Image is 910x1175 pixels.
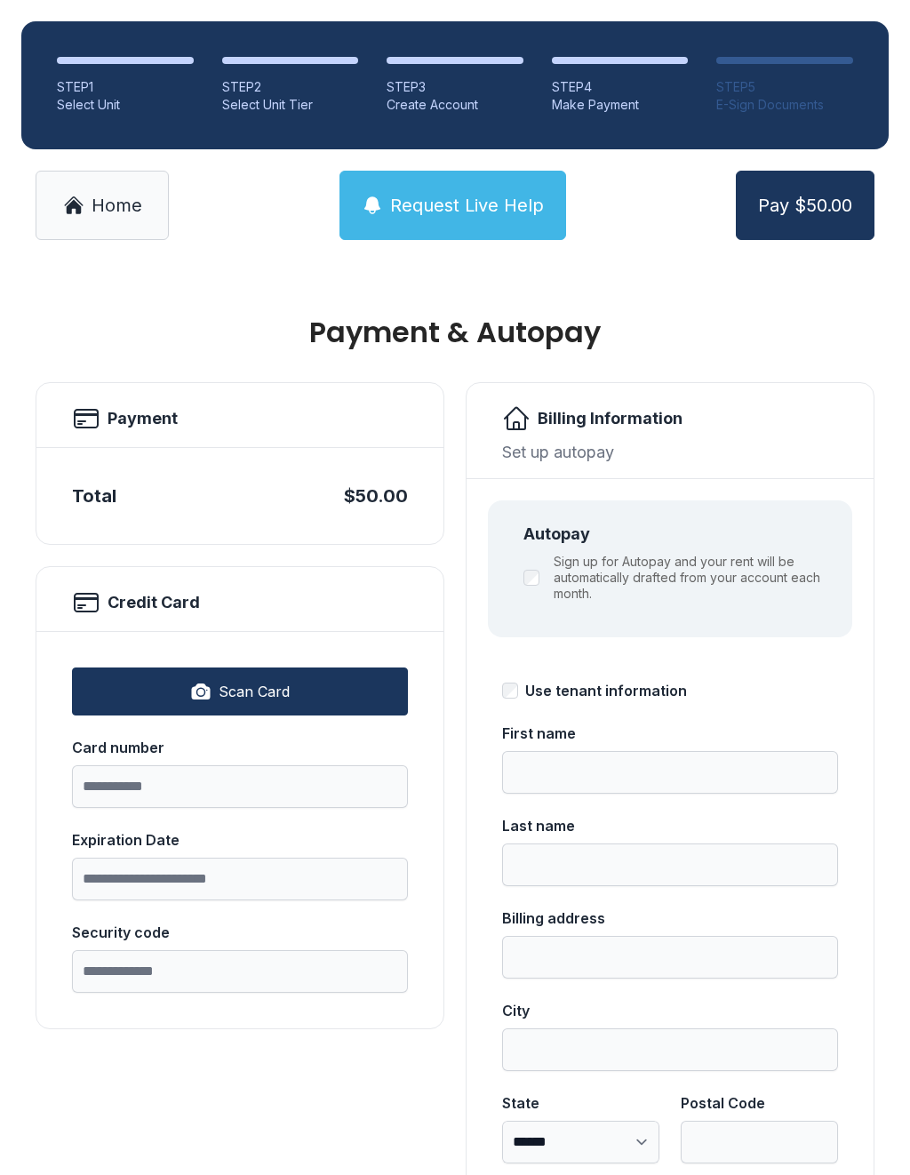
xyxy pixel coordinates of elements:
[502,751,838,794] input: First name
[552,96,689,114] div: Make Payment
[502,1121,659,1163] select: State
[716,78,853,96] div: STEP 5
[502,815,838,836] div: Last name
[72,484,116,508] div: Total
[219,681,290,702] span: Scan Card
[681,1121,838,1163] input: Postal Code
[502,1000,838,1021] div: City
[523,522,831,547] div: Autopay
[222,96,359,114] div: Select Unit Tier
[502,907,838,929] div: Billing address
[72,765,408,808] input: Card number
[502,1092,659,1114] div: State
[72,829,408,851] div: Expiration Date
[502,843,838,886] input: Last name
[92,193,142,218] span: Home
[552,78,689,96] div: STEP 4
[36,318,874,347] h1: Payment & Autopay
[681,1092,838,1114] div: Postal Code
[390,193,544,218] span: Request Live Help
[57,96,194,114] div: Select Unit
[72,858,408,900] input: Expiration Date
[344,484,408,508] div: $50.00
[554,554,831,602] label: Sign up for Autopay and your rent will be automatically drafted from your account each month.
[502,723,838,744] div: First name
[387,78,523,96] div: STEP 3
[538,406,682,431] h2: Billing Information
[758,193,852,218] span: Pay $50.00
[716,96,853,114] div: E-Sign Documents
[222,78,359,96] div: STEP 2
[525,680,687,701] div: Use tenant information
[502,440,838,464] div: Set up autopay
[72,922,408,943] div: Security code
[108,590,200,615] h2: Credit Card
[72,950,408,993] input: Security code
[387,96,523,114] div: Create Account
[108,406,178,431] h2: Payment
[502,1028,838,1071] input: City
[72,737,408,758] div: Card number
[57,78,194,96] div: STEP 1
[502,936,838,979] input: Billing address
